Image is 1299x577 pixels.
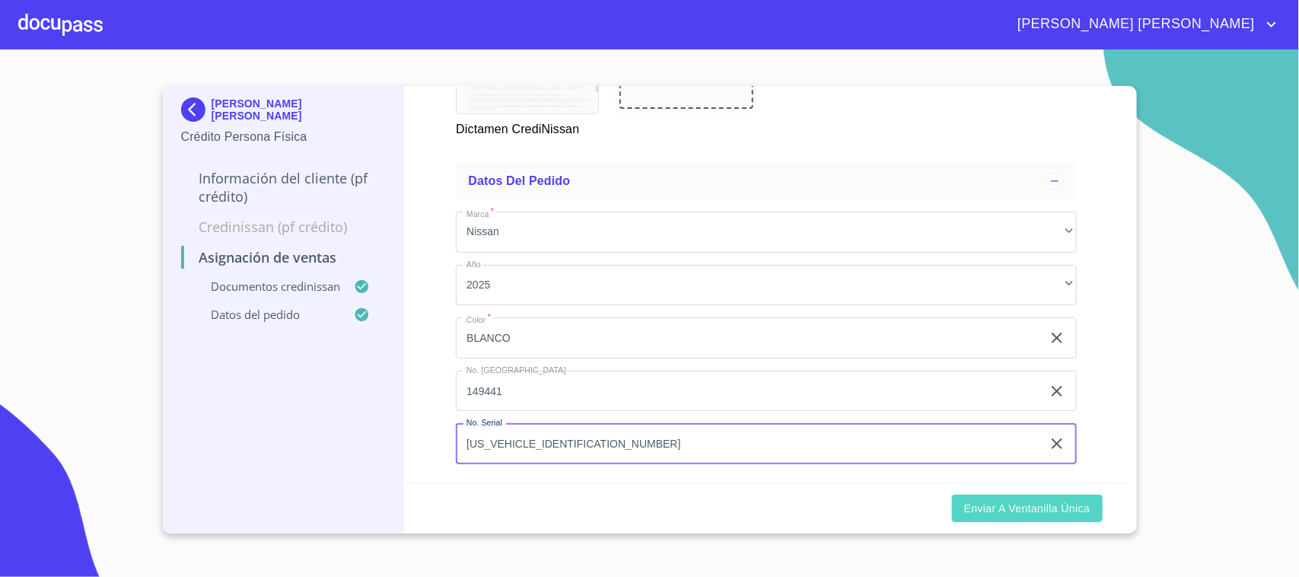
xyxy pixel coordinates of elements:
[1048,435,1066,453] button: clear input
[468,174,570,187] span: Datos del pedido
[964,499,1090,518] span: Enviar a Ventanilla única
[456,114,597,139] p: Dictamen CrediNissan
[456,212,1077,253] div: Nissan
[1006,12,1281,37] button: account of current user
[1048,382,1066,400] button: clear input
[181,218,386,236] p: Credinissan (PF crédito)
[456,265,1077,306] div: 2025
[181,248,386,266] p: Asignación de Ventas
[952,495,1103,523] button: Enviar a Ventanilla única
[181,307,355,322] p: Datos del pedido
[1006,12,1262,37] span: [PERSON_NAME] [PERSON_NAME]
[212,97,386,122] p: [PERSON_NAME] [PERSON_NAME]
[181,169,386,206] p: Información del cliente (PF crédito)
[1048,329,1066,347] button: clear input
[181,97,386,128] div: [PERSON_NAME] [PERSON_NAME]
[456,163,1077,199] div: Datos del pedido
[181,279,355,294] p: Documentos CrediNissan
[181,97,212,122] img: Docupass spot blue
[181,128,386,146] p: Crédito Persona Física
